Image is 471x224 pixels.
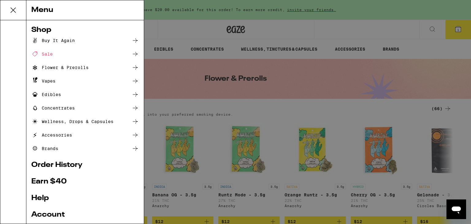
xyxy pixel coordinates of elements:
[31,145,139,152] a: Brands
[31,178,139,185] a: Earn $ 40
[31,64,139,71] a: Flower & Prerolls
[31,91,61,98] div: Edibles
[31,50,139,58] a: Sale
[31,131,139,139] a: Accessories
[31,104,75,112] div: Concentrates
[31,104,139,112] a: Concentrates
[31,195,139,202] a: Help
[31,37,139,44] a: Buy It Again
[31,37,75,44] div: Buy It Again
[31,77,139,85] a: Vapes
[31,91,139,98] a: Edibles
[31,131,72,139] div: Accessories
[31,118,139,125] a: Wellness, Drops & Capsules
[31,64,89,71] div: Flower & Prerolls
[31,145,58,152] div: Brands
[446,199,466,219] iframe: Button to launch messaging window
[31,26,139,34] a: Shop
[31,118,113,125] div: Wellness, Drops & Capsules
[31,161,139,169] a: Order History
[31,50,53,58] div: Sale
[31,211,139,218] a: Account
[26,0,144,20] div: Menu
[31,77,56,85] div: Vapes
